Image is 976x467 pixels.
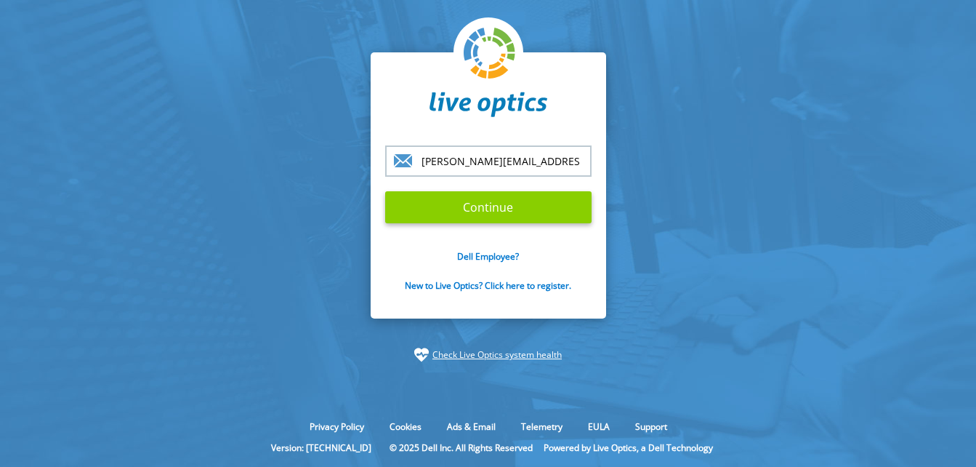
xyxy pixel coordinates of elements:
[577,420,621,433] a: EULA
[414,348,429,362] img: status-check-icon.svg
[457,250,519,263] a: Dell Employee?
[405,279,571,292] a: New to Live Optics? Click here to register.
[432,348,562,362] a: Check Live Optics system health
[429,92,547,118] img: liveoptics-word.svg
[385,145,592,177] input: email@address.com
[379,420,432,433] a: Cookies
[264,442,379,454] li: Version: [TECHNICAL_ID]
[464,28,516,80] img: liveoptics-logo.svg
[385,191,592,223] input: Continue
[436,420,507,433] a: Ads & Email
[544,442,713,454] li: Powered by Live Optics, a Dell Technology
[382,442,540,454] li: © 2025 Dell Inc. All Rights Reserved
[624,420,678,433] a: Support
[510,420,573,433] a: Telemetry
[299,420,375,433] a: Privacy Policy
